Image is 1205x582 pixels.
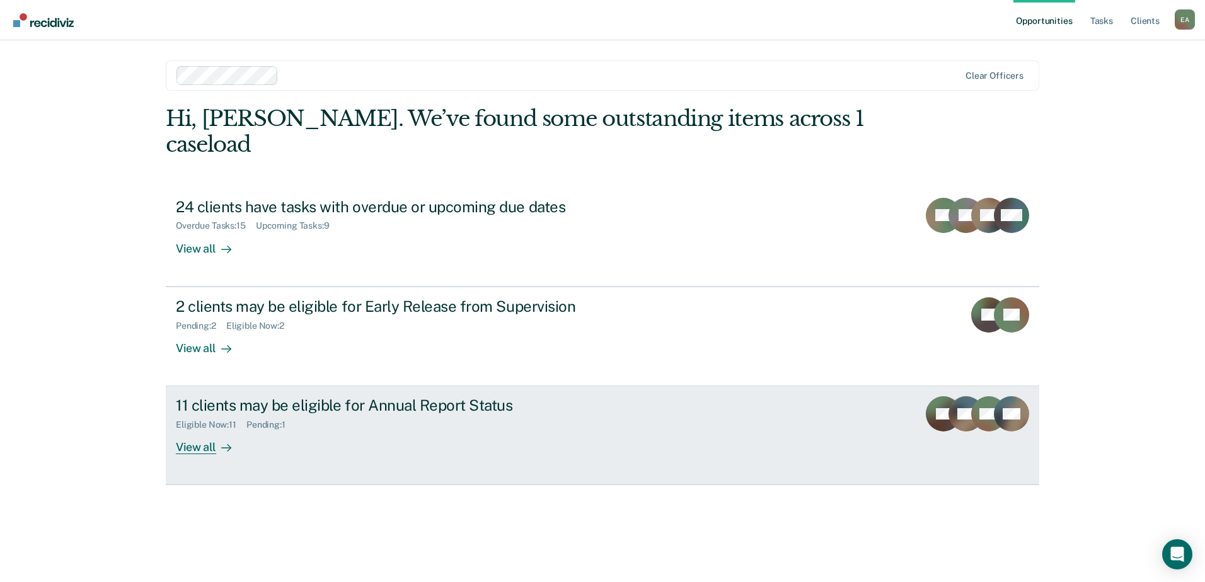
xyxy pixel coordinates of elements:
div: 24 clients have tasks with overdue or upcoming due dates [176,198,618,216]
button: Profile dropdown button [1175,9,1195,30]
div: Pending : 2 [176,321,226,331]
a: 2 clients may be eligible for Early Release from SupervisionPending:2Eligible Now:2View all [166,287,1039,386]
div: View all [176,231,246,256]
img: Recidiviz [13,13,74,27]
div: Eligible Now : 11 [176,419,246,430]
a: 24 clients have tasks with overdue or upcoming due datesOverdue Tasks:15Upcoming Tasks:9View all [166,188,1039,287]
div: 11 clients may be eligible for Annual Report Status [176,396,618,414]
div: Clear officers [966,71,1023,81]
div: E A [1175,9,1195,30]
div: Eligible Now : 2 [226,321,294,331]
div: Open Intercom Messenger [1162,539,1192,569]
div: Pending : 1 [246,419,296,430]
a: 11 clients may be eligible for Annual Report StatusEligible Now:11Pending:1View all [166,386,1039,485]
div: Overdue Tasks : 15 [176,220,256,231]
div: View all [176,430,246,455]
div: Hi, [PERSON_NAME]. We’ve found some outstanding items across 1 caseload [166,106,865,157]
div: Upcoming Tasks : 9 [256,220,340,231]
div: 2 clients may be eligible for Early Release from Supervision [176,297,618,316]
div: View all [176,331,246,355]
